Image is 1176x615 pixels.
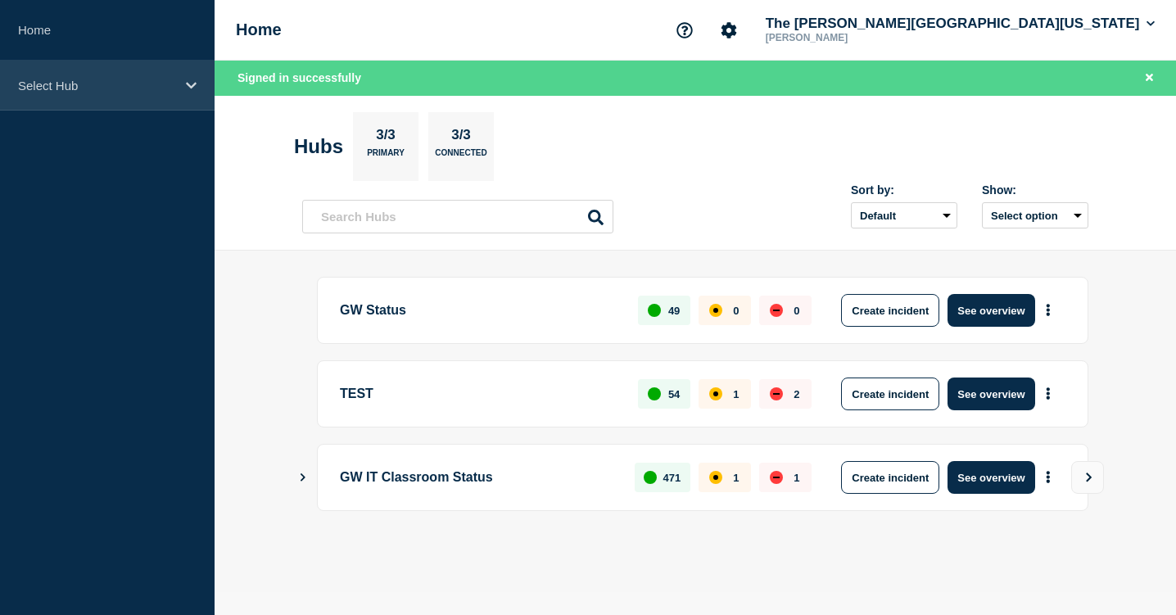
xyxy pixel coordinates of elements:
[709,304,722,317] div: affected
[663,472,681,484] p: 471
[712,13,746,47] button: Account settings
[709,387,722,400] div: affected
[733,388,739,400] p: 1
[237,71,361,84] span: Signed in successfully
[770,471,783,484] div: down
[948,461,1034,494] button: See overview
[667,13,702,47] button: Support
[770,387,783,400] div: down
[841,378,939,410] button: Create incident
[435,148,486,165] p: Connected
[370,127,402,148] p: 3/3
[367,148,405,165] p: Primary
[762,32,933,43] p: [PERSON_NAME]
[851,202,957,228] select: Sort by
[762,16,1158,32] button: The [PERSON_NAME][GEOGRAPHIC_DATA][US_STATE]
[1071,461,1104,494] button: View
[982,183,1088,197] div: Show:
[648,387,661,400] div: up
[733,472,739,484] p: 1
[236,20,282,39] h1: Home
[299,472,307,484] button: Show Connected Hubs
[851,183,957,197] div: Sort by:
[841,294,939,327] button: Create incident
[794,305,799,317] p: 0
[340,461,616,494] p: GW IT Classroom Status
[18,79,175,93] p: Select Hub
[644,471,657,484] div: up
[733,305,739,317] p: 0
[709,471,722,484] div: affected
[668,305,680,317] p: 49
[770,304,783,317] div: down
[948,378,1034,410] button: See overview
[446,127,477,148] p: 3/3
[1038,296,1059,326] button: More actions
[948,294,1034,327] button: See overview
[1038,379,1059,409] button: More actions
[1139,69,1160,88] button: Close banner
[1038,463,1059,493] button: More actions
[340,294,619,327] p: GW Status
[648,304,661,317] div: up
[982,202,1088,228] button: Select option
[294,135,343,158] h2: Hubs
[668,388,680,400] p: 54
[841,461,939,494] button: Create incident
[794,472,799,484] p: 1
[302,200,613,233] input: Search Hubs
[794,388,799,400] p: 2
[340,378,619,410] p: TEST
